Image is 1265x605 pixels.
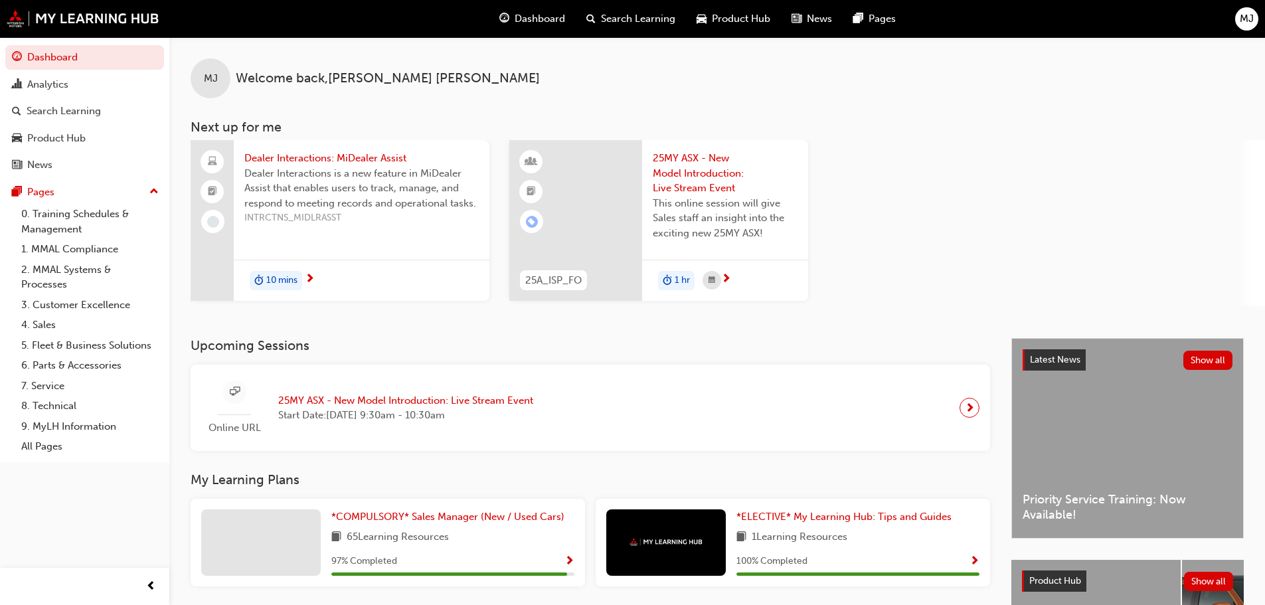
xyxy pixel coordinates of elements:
span: next-icon [965,398,975,417]
span: next-icon [721,274,731,286]
h3: Next up for me [169,120,1265,135]
a: 8. Technical [16,396,164,416]
span: book-icon [736,529,746,546]
span: booktick-icon [527,183,536,201]
span: 1 Learning Resources [752,529,847,546]
span: pages-icon [12,187,22,199]
a: 25A_ISP_FO25MY ASX - New Model Introduction: Live Stream EventThis online session will give Sales... [509,140,808,301]
span: Dashboard [515,11,565,27]
span: MJ [1240,11,1254,27]
span: book-icon [331,529,341,546]
a: 9. MyLH Information [16,416,164,437]
span: Dealer Interactions: MiDealer Assist [244,151,479,166]
span: learningResourceType_INSTRUCTOR_LED-icon [527,153,536,171]
span: duration-icon [663,272,672,290]
button: DashboardAnalyticsSearch LearningProduct HubNews [5,43,164,180]
span: Online URL [201,420,268,436]
span: Start Date: [DATE] 9:30am - 10:30am [278,408,533,423]
a: 1. MMAL Compliance [16,239,164,260]
span: prev-icon [146,578,156,595]
a: pages-iconPages [843,5,906,33]
span: 1 hr [675,273,690,288]
span: News [807,11,832,27]
a: 6. Parts & Accessories [16,355,164,376]
a: *COMPULSORY* Sales Manager (New / Used Cars) [331,509,570,525]
span: next-icon [305,274,315,286]
a: 5. Fleet & Business Solutions [16,335,164,356]
a: 2. MMAL Systems & Processes [16,260,164,295]
span: duration-icon [254,272,264,290]
button: Show all [1184,572,1234,591]
span: sessionType_ONLINE_URL-icon [230,384,240,400]
a: All Pages [16,436,164,457]
div: Search Learning [27,104,101,119]
div: Product Hub [27,131,86,146]
span: laptop-icon [208,153,217,171]
span: Product Hub [712,11,770,27]
a: car-iconProduct Hub [686,5,781,33]
button: MJ [1235,7,1258,31]
span: Show Progress [564,556,574,568]
a: guage-iconDashboard [489,5,576,33]
button: Show all [1183,351,1233,370]
span: Latest News [1030,354,1080,365]
a: Latest NewsShow all [1023,349,1232,371]
span: MJ [204,71,218,86]
span: chart-icon [12,79,22,91]
img: mmal [7,10,159,27]
span: 25MY ASX - New Model Introduction: Live Stream Event [653,151,798,196]
span: *COMPULSORY* Sales Manager (New / Used Cars) [331,511,564,523]
div: Analytics [27,77,68,92]
span: 25A_ISP_FO [525,273,582,288]
div: Pages [27,185,54,200]
a: 3. Customer Excellence [16,295,164,315]
span: up-icon [149,183,159,201]
span: Welcome back , [PERSON_NAME] [PERSON_NAME] [236,71,540,86]
a: search-iconSearch Learning [576,5,686,33]
a: Dealer Interactions: MiDealer AssistDealer Interactions is a new feature in MiDealer Assist that ... [191,140,489,301]
span: learningRecordVerb_ENROLL-icon [526,216,538,228]
a: Search Learning [5,99,164,124]
span: Priority Service Training: Now Available! [1023,492,1232,522]
a: 7. Service [16,376,164,396]
span: Dealer Interactions is a new feature in MiDealer Assist that enables users to track, manage, and ... [244,166,479,211]
span: search-icon [586,11,596,27]
button: Pages [5,180,164,205]
button: Show Progress [970,553,979,570]
span: Search Learning [601,11,675,27]
a: Dashboard [5,45,164,70]
span: calendar-icon [709,272,715,289]
span: 65 Learning Resources [347,529,449,546]
div: News [27,157,52,173]
a: news-iconNews [781,5,843,33]
h3: Upcoming Sessions [191,338,990,353]
a: 0. Training Schedules & Management [16,204,164,239]
h3: My Learning Plans [191,472,990,487]
span: Show Progress [970,556,979,568]
span: news-icon [12,159,22,171]
span: 10 mins [266,273,297,288]
span: 25MY ASX - New Model Introduction: Live Stream Event [278,393,533,408]
span: *ELECTIVE* My Learning Hub: Tips and Guides [736,511,952,523]
span: news-icon [792,11,801,27]
span: car-icon [697,11,707,27]
span: booktick-icon [208,183,217,201]
span: INTRCTNS_MIDLRASST [244,211,479,226]
span: search-icon [12,106,21,118]
span: guage-icon [499,11,509,27]
a: Product HubShow all [1022,570,1233,592]
a: Latest NewsShow allPriority Service Training: Now Available! [1011,338,1244,539]
span: car-icon [12,133,22,145]
span: learningRecordVerb_NONE-icon [207,216,219,228]
a: Product Hub [5,126,164,151]
span: pages-icon [853,11,863,27]
span: Product Hub [1029,575,1081,586]
span: 100 % Completed [736,554,807,569]
button: Show Progress [564,553,574,570]
span: 97 % Completed [331,554,397,569]
span: This online session will give Sales staff an insight into the exciting new 25MY ASX! [653,196,798,241]
a: *ELECTIVE* My Learning Hub: Tips and Guides [736,509,957,525]
a: Online URL25MY ASX - New Model Introduction: Live Stream EventStart Date:[DATE] 9:30am - 10:30am [201,375,979,441]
